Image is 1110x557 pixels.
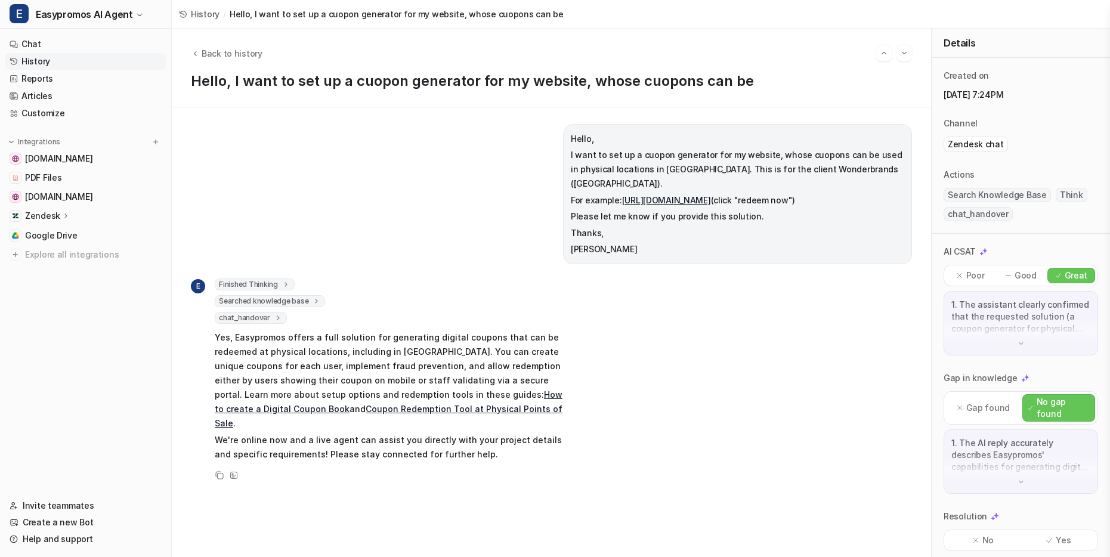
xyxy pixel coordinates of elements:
[571,132,904,146] p: Hello,
[944,70,989,82] p: Created on
[1017,339,1025,348] img: down-arrow
[5,188,166,205] a: www.easypromosapp.com[DOMAIN_NAME]
[151,138,160,146] img: menu_add.svg
[5,246,166,263] a: Explore all integrations
[25,210,60,222] p: Zendesk
[932,29,1110,58] div: Details
[12,155,19,162] img: easypromos-apiref.redoc.ly
[5,169,166,186] a: PDF FilesPDF Files
[944,117,978,129] p: Channel
[5,70,166,87] a: Reports
[25,191,92,203] span: [DOMAIN_NAME]
[191,73,912,90] h1: Hello, I want to set up a cuopon generator for my website, whose cuopons can be
[982,534,994,546] p: No
[179,8,219,20] a: History
[571,242,904,256] p: [PERSON_NAME]
[1017,478,1025,486] img: down-arrow
[571,193,904,208] p: For example: (click "redeem now")
[571,209,904,224] p: Please let me know if you provide this solution.
[5,53,166,70] a: History
[1065,270,1088,281] p: Great
[5,88,166,104] a: Articles
[215,295,325,307] span: Searched knowledge base
[944,510,987,522] p: Resolution
[36,6,132,23] span: Easypromos AI Agent
[880,48,888,58] img: Previous session
[951,299,1090,335] p: 1. The assistant clearly confirmed that the requested solution (a coupon generator for physical r...
[191,8,219,20] span: History
[7,138,16,146] img: expand menu
[966,402,1010,414] p: Gap found
[944,246,976,258] p: AI CSAT
[1056,188,1087,202] span: Think
[876,45,892,61] button: Go to previous session
[215,312,287,324] span: chat_handover
[622,195,711,205] a: [URL][DOMAIN_NAME]
[5,227,166,244] a: Google DriveGoogle Drive
[215,278,295,290] span: Finished Thinking
[202,47,262,60] span: Back to history
[944,372,1018,384] p: Gap in knowledge
[944,188,1051,202] span: Search Knowledge Base
[18,137,60,147] p: Integrations
[5,531,166,547] a: Help and support
[223,8,226,20] span: /
[5,136,64,148] button: Integrations
[5,514,166,531] a: Create a new Bot
[10,4,29,23] span: E
[12,232,19,239] img: Google Drive
[951,437,1090,473] p: 1. The AI reply accurately describes Easypromos' capabilities for generating digital coupons that...
[571,226,904,240] p: Thanks,
[25,153,92,165] span: [DOMAIN_NAME]
[191,47,262,60] button: Back to history
[10,249,21,261] img: explore all integrations
[12,174,19,181] img: PDF Files
[944,207,1013,221] span: chat_handover
[571,148,904,191] p: I want to set up a cuopon generator for my website, whose cuopons can be used in physical locatio...
[1056,534,1071,546] p: Yes
[5,36,166,52] a: Chat
[896,45,912,61] button: Go to next session
[230,8,564,20] span: Hello, I want to set up a cuopon generator for my website, whose cuopons can be
[1037,396,1090,420] p: No gap found
[944,169,975,181] p: Actions
[215,433,564,462] p: We're online now and a live agent can assist you directly with your project details and specific ...
[215,330,564,431] p: Yes, Easypromos offers a full solution for generating digital coupons that can be redeemed at phy...
[966,270,985,281] p: Poor
[25,172,61,184] span: PDF Files
[215,404,562,428] a: Coupon Redemption Tool at Physical Points of Sale
[12,193,19,200] img: www.easypromosapp.com
[25,230,78,242] span: Google Drive
[948,138,1004,150] p: Zendesk chat
[1015,270,1037,281] p: Good
[5,150,166,167] a: easypromos-apiref.redoc.ly[DOMAIN_NAME]
[900,48,908,58] img: Next session
[25,245,162,264] span: Explore all integrations
[944,89,1098,101] p: [DATE] 7:24PM
[191,279,205,293] span: E
[5,105,166,122] a: Customize
[5,497,166,514] a: Invite teammates
[12,212,19,219] img: Zendesk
